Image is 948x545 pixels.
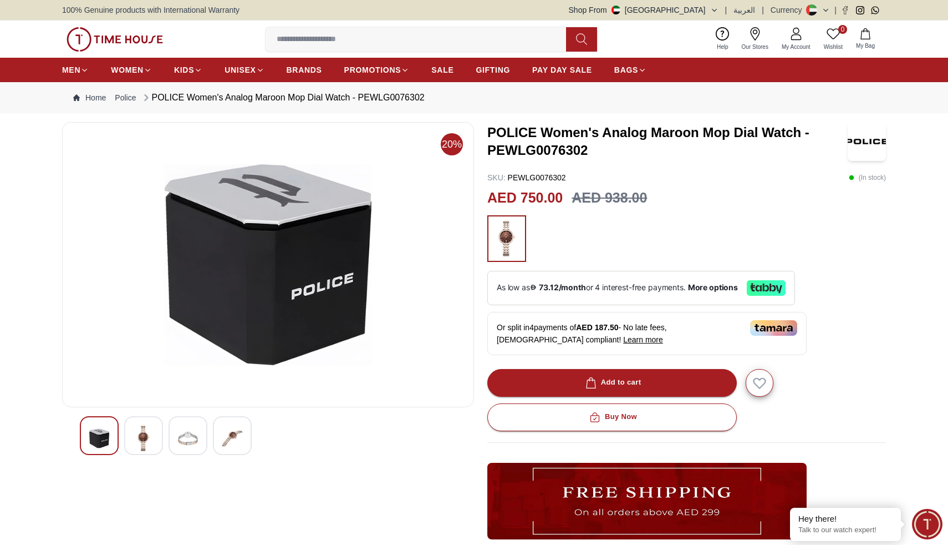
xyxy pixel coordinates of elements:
button: Shop From[GEOGRAPHIC_DATA] [569,4,718,16]
div: Chat Widget [912,509,942,539]
a: MEN [62,60,89,80]
span: WOMEN [111,64,144,75]
div: Currency [771,4,807,16]
p: Talk to our watch expert! [798,526,893,535]
span: AED 187.50 [576,323,618,332]
a: BAGS [614,60,646,80]
img: POLICE Women's Analog Maroon Mop Dial Watch - PEWLG0076302 [89,426,109,451]
span: Learn more [623,335,663,344]
h3: AED 938.00 [572,188,647,209]
a: Instagram [856,6,864,14]
p: ( In stock ) [849,172,886,183]
img: Tamara [750,320,797,336]
span: GIFTING [476,64,510,75]
div: POLICE Women's Analog Maroon Mop Dial Watch - PEWLG0076302 [141,91,425,104]
span: MEN [62,64,80,75]
a: KIDS [174,60,202,80]
span: BRANDS [287,64,322,75]
span: Help [712,43,733,51]
img: ... [493,221,521,256]
a: GIFTING [476,60,510,80]
span: UNISEX [225,64,256,75]
span: Our Stores [737,43,773,51]
a: PAY DAY SALE [532,60,592,80]
span: 0 [838,25,847,34]
div: Buy Now [587,411,637,423]
span: My Account [777,43,815,51]
a: Whatsapp [871,6,879,14]
span: 100% Genuine products with International Warranty [62,4,239,16]
a: PROMOTIONS [344,60,410,80]
span: SALE [431,64,453,75]
a: Home [73,92,106,103]
p: PEWLG0076302 [487,172,566,183]
img: POLICE Women's Analog Maroon Mop Dial Watch - PEWLG0076302 [134,426,154,451]
span: | [725,4,727,16]
button: My Bag [849,26,881,52]
span: PROMOTIONS [344,64,401,75]
h2: AED 750.00 [487,188,563,209]
span: KIDS [174,64,194,75]
div: Or split in 4 payments of - No late fees, [DEMOGRAPHIC_DATA] compliant! [487,312,807,355]
span: My Bag [852,42,879,50]
img: ... [487,463,807,539]
img: POLICE Women's Analog Maroon Mop Dial Watch - PEWLG0076302 [178,426,198,451]
span: Wishlist [819,43,847,51]
a: BRANDS [287,60,322,80]
button: Add to cart [487,369,737,397]
a: Help [710,25,735,53]
a: UNISEX [225,60,264,80]
a: Our Stores [735,25,775,53]
button: العربية [733,4,755,16]
a: Police [115,92,136,103]
img: ... [67,27,163,52]
span: BAGS [614,64,638,75]
span: | [762,4,764,16]
img: POLICE Women's Analog Maroon Mop Dial Watch - PEWLG0076302 [848,122,886,161]
div: Hey there! [798,513,893,524]
span: SKU : [487,173,506,182]
img: POLICE Women's Analog Maroon Mop Dial Watch - PEWLG0076302 [72,132,465,398]
button: Buy Now [487,403,737,431]
img: United Arab Emirates [611,6,620,14]
a: Facebook [841,6,849,14]
img: POLICE Women's Analog Maroon Mop Dial Watch - PEWLG0076302 [222,426,242,451]
h3: POLICE Women's Analog Maroon Mop Dial Watch - PEWLG0076302 [487,124,848,159]
a: SALE [431,60,453,80]
a: 0Wishlist [817,25,849,53]
span: PAY DAY SALE [532,64,592,75]
span: 20% [441,133,463,155]
div: Add to cart [583,376,641,389]
nav: Breadcrumb [62,82,886,113]
span: | [834,4,837,16]
a: WOMEN [111,60,152,80]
